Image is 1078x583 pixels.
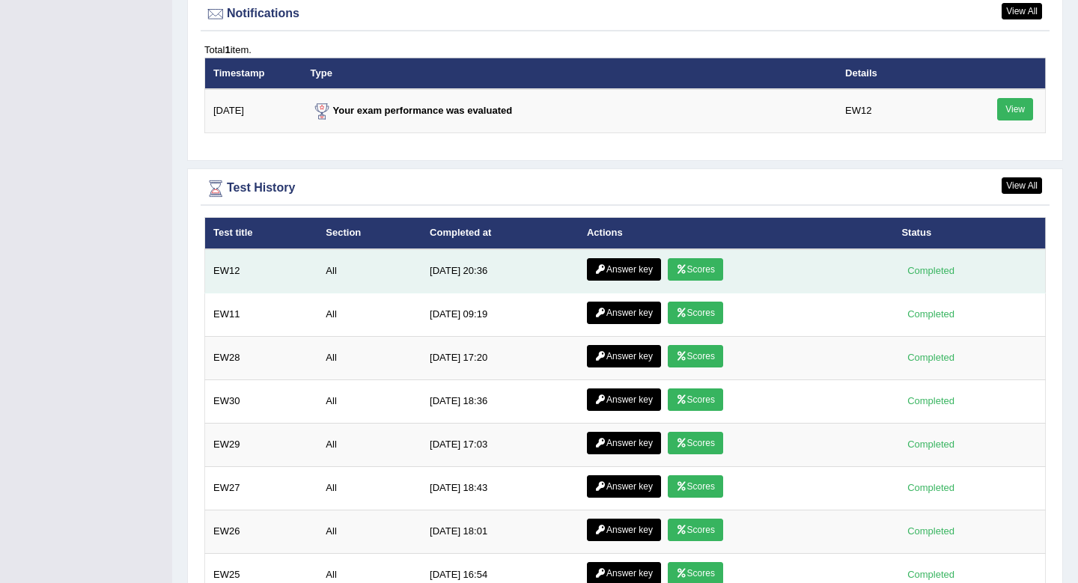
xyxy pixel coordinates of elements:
div: Test History [204,177,1046,200]
td: All [317,293,421,336]
td: EW29 [205,423,318,466]
div: Completed [901,480,960,495]
a: View All [1002,177,1042,194]
div: Completed [901,523,960,539]
a: Scores [668,258,723,281]
div: Completed [901,436,960,452]
th: Details [837,58,955,89]
a: Answer key [587,258,661,281]
div: Total item. [204,43,1046,57]
strong: Your exam performance was evaluated [311,105,513,116]
b: 1 [225,44,230,55]
td: All [317,379,421,423]
td: EW26 [205,510,318,553]
a: Answer key [587,432,661,454]
div: Notifications [204,3,1046,25]
td: [DATE] 09:19 [421,293,579,336]
td: [DATE] [205,89,302,133]
td: EW12 [837,89,955,133]
a: Scores [668,475,723,498]
td: All [317,423,421,466]
th: Completed at [421,218,579,249]
th: Timestamp [205,58,302,89]
td: [DATE] 18:36 [421,379,579,423]
td: [DATE] 18:43 [421,466,579,510]
a: Scores [668,345,723,367]
a: Scores [668,519,723,541]
a: Answer key [587,302,661,324]
td: All [317,510,421,553]
th: Status [893,218,1045,249]
td: [DATE] 18:01 [421,510,579,553]
div: Completed [901,393,960,409]
a: Scores [668,388,723,411]
div: Completed [901,263,960,278]
td: [DATE] 17:03 [421,423,579,466]
td: All [317,249,421,293]
th: Test title [205,218,318,249]
a: Scores [668,302,723,324]
a: Answer key [587,519,661,541]
td: EW12 [205,249,318,293]
td: EW30 [205,379,318,423]
td: [DATE] 20:36 [421,249,579,293]
th: Section [317,218,421,249]
td: EW27 [205,466,318,510]
th: Actions [579,218,893,249]
th: Type [302,58,838,89]
div: Completed [901,567,960,582]
a: Answer key [587,475,661,498]
td: EW28 [205,336,318,379]
div: Completed [901,306,960,322]
a: Answer key [587,345,661,367]
td: All [317,336,421,379]
a: Scores [668,432,723,454]
a: View All [1002,3,1042,19]
div: Completed [901,350,960,365]
a: View [997,98,1033,120]
td: [DATE] 17:20 [421,336,579,379]
td: All [317,466,421,510]
td: EW11 [205,293,318,336]
a: Answer key [587,388,661,411]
